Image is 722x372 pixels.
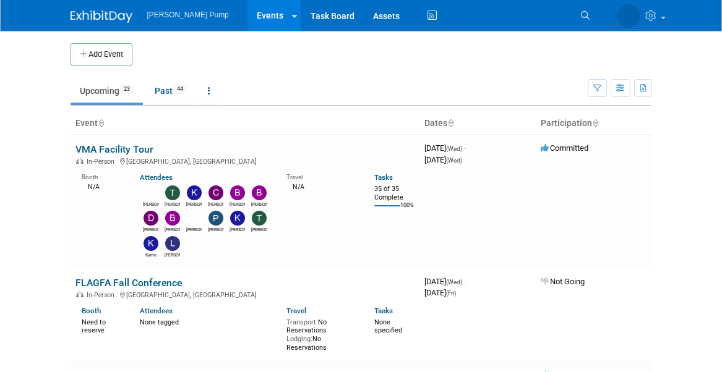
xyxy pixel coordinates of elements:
[541,143,588,153] span: Committed
[251,200,267,208] div: Brian Peek
[76,291,84,297] img: In-Person Event
[71,113,419,134] th: Event
[87,291,118,299] span: In-Person
[208,226,223,233] div: Patrick Champagne
[446,145,462,152] span: (Wed)
[400,202,414,219] td: 100%
[87,158,118,166] span: In-Person
[230,185,245,200] img: Bobby Zitzka
[251,226,267,233] div: Tony Lewis
[536,113,652,134] th: Participation
[71,43,132,66] button: Add Event
[165,200,180,208] div: Teri Beth Perkins
[374,318,402,335] span: None specified
[464,277,466,286] span: -
[75,277,182,289] a: FLAGFA Fall Conference
[374,173,393,182] a: Tasks
[187,211,202,226] img: Ryan McHugh
[446,279,462,285] span: (Wed)
[446,157,462,164] span: (Wed)
[140,306,173,315] a: Attendees
[617,4,640,28] img: Amanda Smith
[286,306,306,315] a: Travel
[252,185,267,200] img: Brian Peek
[120,85,134,94] span: 23
[286,182,356,192] div: N/A
[208,200,223,208] div: Christopher Thompson
[82,306,101,315] a: Booth
[82,316,122,335] div: Need to reserve
[76,158,84,164] img: In-Person Event
[75,289,415,299] div: [GEOGRAPHIC_DATA], [GEOGRAPHIC_DATA]
[82,169,122,181] div: Booth
[140,316,277,327] div: None tagged
[424,277,466,286] span: [DATE]
[424,288,456,297] span: [DATE]
[165,251,180,258] div: Lee Feeser
[165,236,180,251] img: Lee Feeser
[592,118,598,128] a: Sort by Participation Type
[186,200,202,208] div: Kelly Seliga
[144,211,158,226] img: David Perry
[186,226,202,233] div: Ryan McHugh
[464,143,466,153] span: -
[82,182,122,192] div: N/A
[165,226,180,233] div: Brian Lee
[143,251,158,258] div: Karrin Scott
[208,211,223,226] img: Patrick Champagne
[143,226,158,233] div: David Perry
[187,185,202,200] img: Kelly Seliga
[419,113,536,134] th: Dates
[144,236,158,251] img: Karrin Scott
[98,118,104,128] a: Sort by Event Name
[424,155,462,164] span: [DATE]
[71,79,143,103] a: Upcoming23
[424,143,466,153] span: [DATE]
[143,200,158,208] div: Amanda Smith
[145,79,196,103] a: Past44
[286,169,356,181] div: Travel
[75,143,153,155] a: VMA Facility Tour
[286,318,318,326] span: Transport:
[230,226,245,233] div: Kim M
[446,290,456,297] span: (Fri)
[165,185,180,200] img: Teri Beth Perkins
[286,316,356,352] div: No Reservations No Reservations
[541,277,585,286] span: Not Going
[447,118,453,128] a: Sort by Start Date
[230,200,245,208] div: Bobby Zitzka
[71,11,132,23] img: ExhibitDay
[230,211,245,226] img: Kim M
[144,185,158,200] img: Amanda Smith
[208,185,223,200] img: Christopher Thompson
[75,156,415,166] div: [GEOGRAPHIC_DATA], [GEOGRAPHIC_DATA]
[165,211,180,226] img: Brian Lee
[374,306,393,315] a: Tasks
[173,85,187,94] span: 44
[252,211,267,226] img: Tony Lewis
[374,185,415,201] div: 35 of 35 Complete
[147,11,229,19] span: [PERSON_NAME] Pump
[286,335,312,343] span: Lodging:
[140,173,173,182] a: Attendees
